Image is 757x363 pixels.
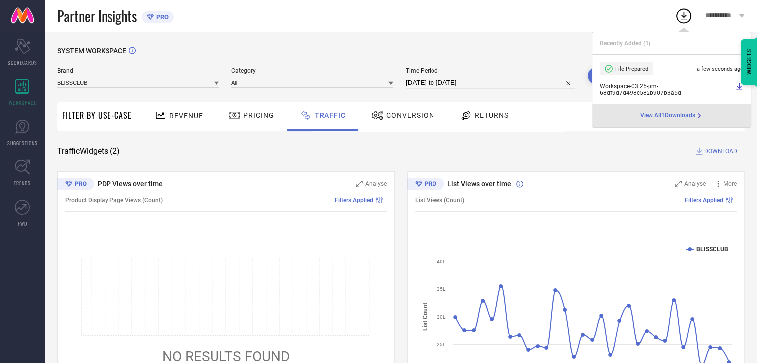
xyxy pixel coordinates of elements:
span: List Views over time [447,180,511,188]
text: 30L [437,314,446,320]
span: Returns [475,111,509,119]
span: More [723,181,737,187]
text: 40L [437,259,446,264]
span: File Prepared [615,66,648,72]
div: Premium [57,178,94,192]
span: SUGGESTIONS [7,139,38,147]
span: Time Period [406,67,575,74]
input: Select time period [406,77,575,89]
span: SYSTEM WORKSPACE [57,47,126,55]
text: BLISSCLUB [696,246,728,253]
span: Filters Applied [335,197,373,204]
span: TRENDS [14,180,31,187]
div: Open download page [640,112,703,120]
span: Product Display Page Views (Count) [65,197,163,204]
span: | [735,197,737,204]
span: FWD [18,220,27,227]
span: Filter By Use-Case [62,109,132,121]
button: Search [588,67,642,84]
span: List Views (Count) [415,197,464,204]
span: a few seconds ago [697,66,743,72]
span: Category [231,67,393,74]
span: View All 1 Downloads [640,112,695,120]
span: Conversion [386,111,434,119]
span: SCORECARDS [8,59,37,66]
a: Download [735,83,743,96]
span: Revenue [169,112,203,120]
span: Analyse [684,181,706,187]
tspan: List Count [422,302,429,330]
a: View All1Downloads [640,112,703,120]
div: Open download list [675,7,693,25]
span: Analyse [365,181,387,187]
svg: Zoom [356,181,363,187]
span: Brand [57,67,219,74]
span: | [385,197,387,204]
span: DOWNLOAD [704,146,737,156]
svg: Zoom [675,181,682,187]
span: Pricing [243,111,274,119]
span: PRO [154,13,169,21]
span: Recently Added ( 1 ) [600,40,650,47]
div: Premium [407,178,444,192]
text: 25L [437,342,446,347]
text: 35L [437,286,446,292]
span: Workspace - 03:25-pm - 68df9d7d498c582b907b3a5d [600,83,733,96]
span: Traffic [315,111,346,119]
span: Traffic Widgets ( 2 ) [57,146,120,156]
span: WORKSPACE [9,99,36,106]
span: Filters Applied [685,197,723,204]
span: PDP Views over time [98,180,163,188]
span: Partner Insights [57,6,137,26]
